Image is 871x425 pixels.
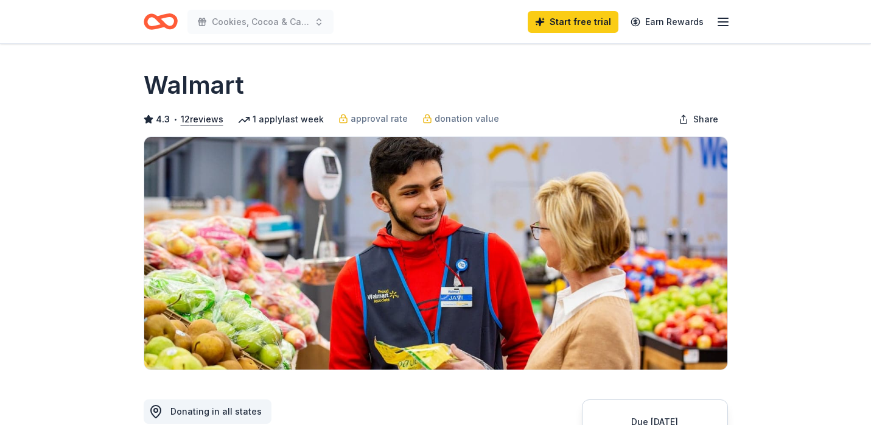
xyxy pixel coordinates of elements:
[187,10,334,34] button: Cookies, Cocoa & Canvas
[181,112,223,127] button: 12reviews
[338,111,408,126] a: approval rate
[144,7,178,36] a: Home
[528,11,618,33] a: Start free trial
[212,15,309,29] span: Cookies, Cocoa & Canvas
[693,112,718,127] span: Share
[623,11,711,33] a: Earn Rewards
[173,114,177,124] span: •
[144,137,727,370] img: Image for Walmart
[351,111,408,126] span: approval rate
[422,111,499,126] a: donation value
[144,68,244,102] h1: Walmart
[435,111,499,126] span: donation value
[669,107,728,132] button: Share
[170,406,262,416] span: Donating in all states
[238,112,324,127] div: 1 apply last week
[156,112,170,127] span: 4.3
